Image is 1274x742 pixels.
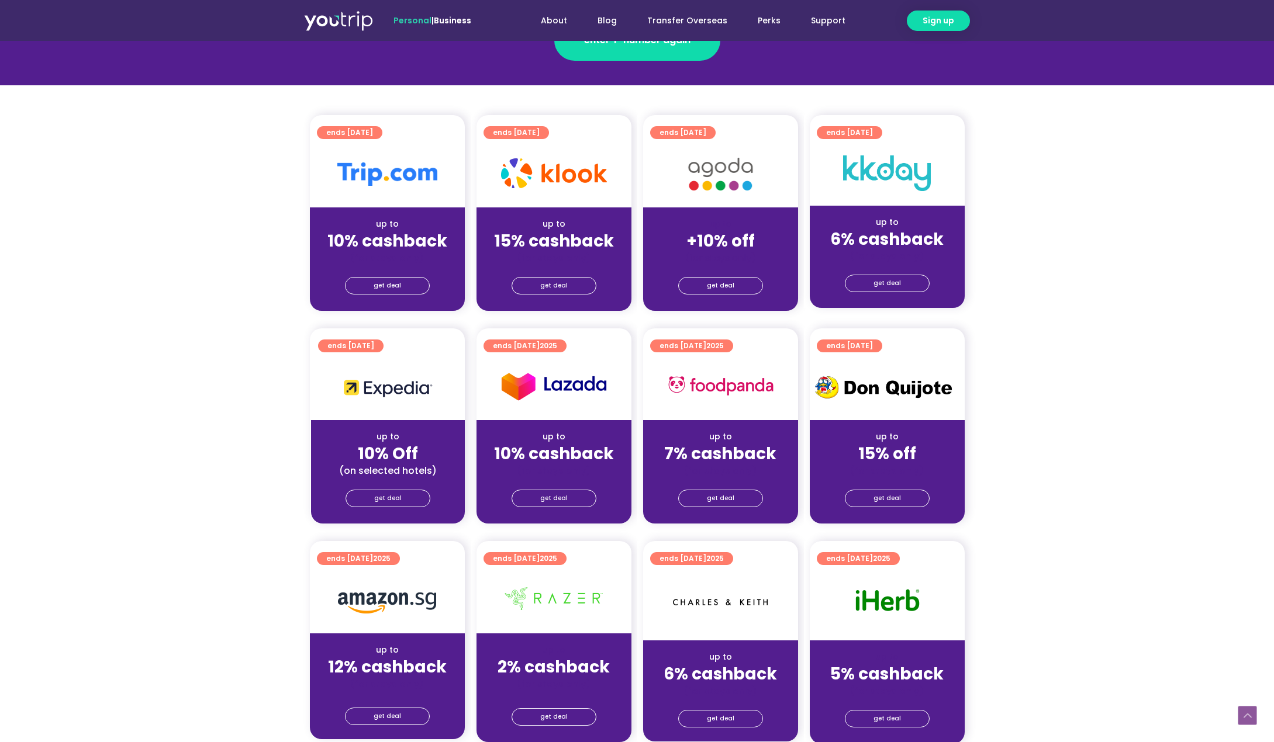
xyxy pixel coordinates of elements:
[650,126,716,139] a: ends [DATE]
[686,230,755,252] strong: +10% off
[328,656,447,678] strong: 12% cashback
[498,656,610,678] strong: 2% cashback
[326,126,373,139] span: ends [DATE]
[826,126,873,139] span: ends [DATE]
[652,464,789,477] div: (for stays only)
[540,490,568,507] span: get deal
[540,709,568,725] span: get deal
[493,339,557,352] span: ends [DATE]
[652,431,789,443] div: up to
[819,651,955,663] div: up to
[346,490,430,507] a: get deal
[817,552,900,565] a: ends [DATE]2025
[486,431,622,443] div: up to
[845,275,930,292] a: get deal
[923,15,954,27] span: Sign up
[707,710,734,727] span: get deal
[358,442,418,465] strong: 10% Off
[374,708,401,724] span: get deal
[830,228,944,251] strong: 6% cashback
[819,250,955,262] div: (for stays only)
[526,10,582,32] a: About
[873,553,890,563] span: 2025
[374,490,402,507] span: get deal
[345,277,430,294] a: get deal
[710,218,731,230] span: up to
[706,553,724,563] span: 2025
[817,339,882,352] a: ends [DATE]
[345,708,430,725] a: get deal
[652,651,789,663] div: up to
[486,464,622,477] div: (for stays only)
[678,710,763,727] a: get deal
[817,126,882,139] a: ends [DATE]
[486,252,622,264] div: (for stays only)
[319,252,455,264] div: (for stays only)
[678,277,763,294] a: get deal
[678,490,763,507] a: get deal
[660,339,724,352] span: ends [DATE]
[512,708,596,726] a: get deal
[326,552,391,565] span: ends [DATE]
[540,278,568,294] span: get deal
[650,339,733,352] a: ends [DATE]2025
[845,490,930,507] a: get deal
[327,230,447,252] strong: 10% cashback
[484,552,567,565] a: ends [DATE]2025
[484,126,549,139] a: ends [DATE]
[873,275,901,292] span: get deal
[707,278,734,294] span: get deal
[652,685,789,697] div: (for stays only)
[652,252,789,264] div: (for stays only)
[503,10,861,32] nav: Menu
[434,15,471,26] a: Business
[819,431,955,443] div: up to
[512,490,596,507] a: get deal
[660,552,724,565] span: ends [DATE]
[320,464,455,477] div: (on selected hotels)
[873,490,901,507] span: get deal
[650,552,733,565] a: ends [DATE]2025
[582,10,632,32] a: Blog
[494,442,614,465] strong: 10% cashback
[796,10,861,32] a: Support
[512,277,596,294] a: get deal
[317,552,400,565] a: ends [DATE]2025
[327,339,374,352] span: ends [DATE]
[743,10,796,32] a: Perks
[632,10,743,32] a: Transfer Overseas
[393,15,431,26] span: Personal
[907,11,970,31] a: Sign up
[540,341,557,351] span: 2025
[826,339,873,352] span: ends [DATE]
[486,678,622,690] div: (for stays only)
[819,216,955,228] div: up to
[664,663,777,685] strong: 6% cashback
[317,126,382,139] a: ends [DATE]
[486,218,622,230] div: up to
[319,678,455,690] div: (for stays only)
[486,644,622,656] div: up to
[540,553,557,563] span: 2025
[845,710,930,727] a: get deal
[318,339,384,352] a: ends [DATE]
[393,15,471,26] span: |
[319,218,455,230] div: up to
[873,710,901,727] span: get deal
[707,490,734,507] span: get deal
[826,552,890,565] span: ends [DATE]
[319,644,455,656] div: up to
[373,553,391,563] span: 2025
[320,431,455,443] div: up to
[493,126,540,139] span: ends [DATE]
[858,442,916,465] strong: 15% off
[830,663,944,685] strong: 5% cashback
[494,230,614,252] strong: 15% cashback
[819,685,955,697] div: (for stays only)
[484,339,567,352] a: ends [DATE]2025
[374,278,401,294] span: get deal
[664,442,776,465] strong: 7% cashback
[660,126,706,139] span: ends [DATE]
[819,464,955,477] div: (for stays only)
[706,341,724,351] span: 2025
